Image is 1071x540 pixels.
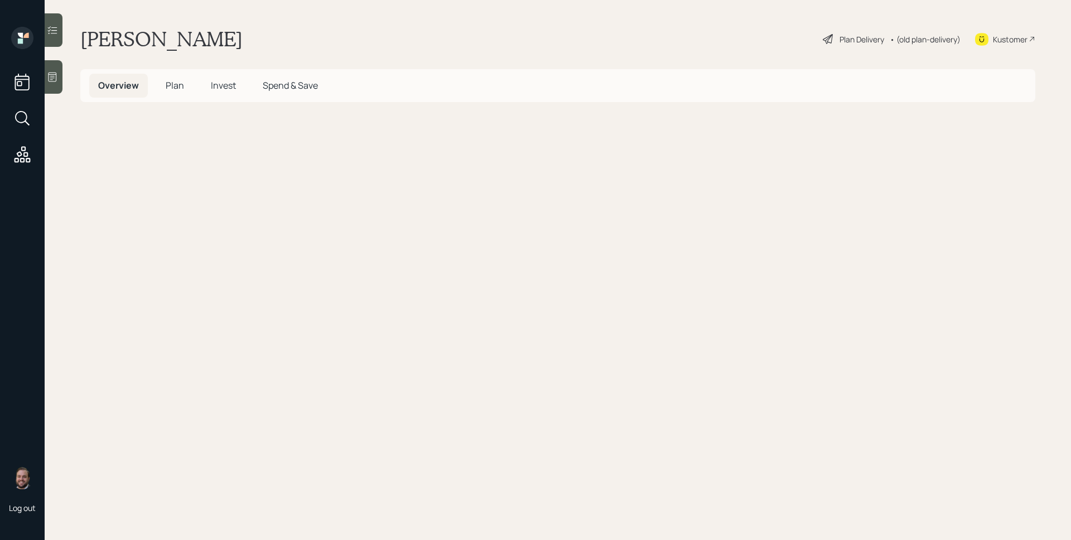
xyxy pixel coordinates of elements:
[98,79,139,91] span: Overview
[840,33,884,45] div: Plan Delivery
[993,33,1027,45] div: Kustomer
[9,503,36,513] div: Log out
[263,79,318,91] span: Spend & Save
[11,467,33,489] img: james-distasi-headshot.png
[890,33,961,45] div: • (old plan-delivery)
[80,27,243,51] h1: [PERSON_NAME]
[211,79,236,91] span: Invest
[166,79,184,91] span: Plan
